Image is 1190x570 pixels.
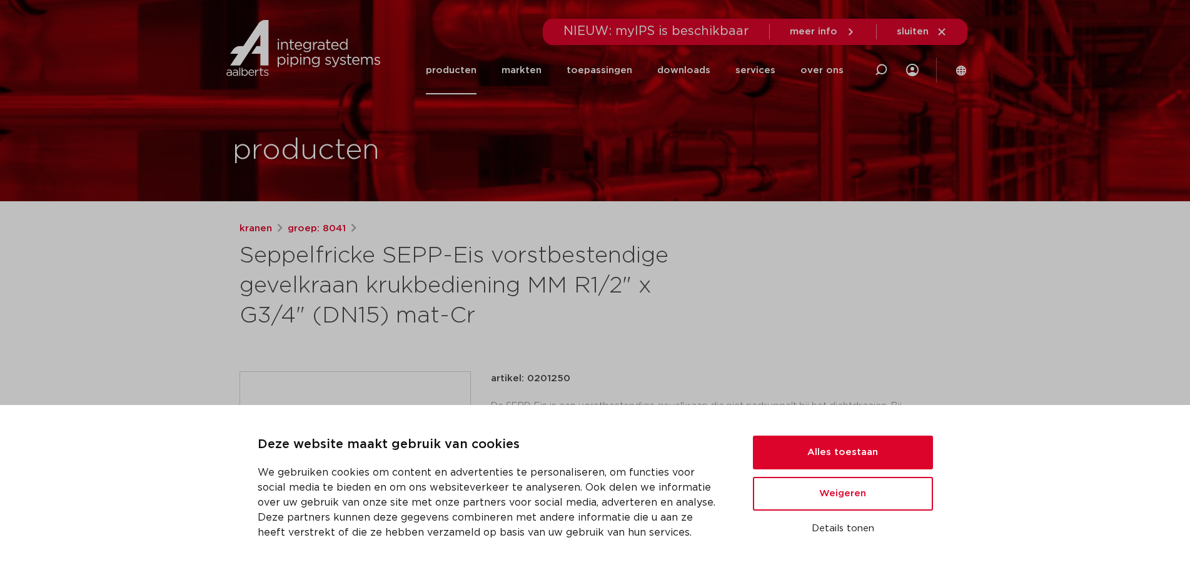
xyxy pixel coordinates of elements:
a: meer info [790,26,856,37]
nav: Menu [426,46,844,94]
p: Deze website maakt gebruik van cookies [258,435,723,455]
h1: Seppelfricke SEPP-Eis vorstbestendige gevelkraan krukbediening MM R1/2" x G3/4" (DN15) mat-Cr [240,241,709,331]
a: services [735,46,775,94]
a: markten [502,46,542,94]
p: artikel: 0201250 [491,371,570,386]
span: sluiten [897,27,929,36]
a: groep: 8041 [288,221,346,236]
div: De SEPP-Eis is een vorstbestendige gevelkraan die niet nadruppelt bij het dichtdraaien. Bij bevri... [491,396,951,521]
span: meer info [790,27,837,36]
h1: producten [233,131,380,171]
p: We gebruiken cookies om content en advertenties te personaliseren, om functies voor social media ... [258,465,723,540]
a: over ons [800,46,844,94]
a: kranen [240,221,272,236]
button: Weigeren [753,477,933,511]
a: producten [426,46,477,94]
button: Alles toestaan [753,436,933,469]
button: Details tonen [753,518,933,539]
a: sluiten [897,26,947,37]
a: toepassingen [567,46,632,94]
span: NIEUW: myIPS is beschikbaar [563,25,749,37]
a: downloads [657,46,710,94]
